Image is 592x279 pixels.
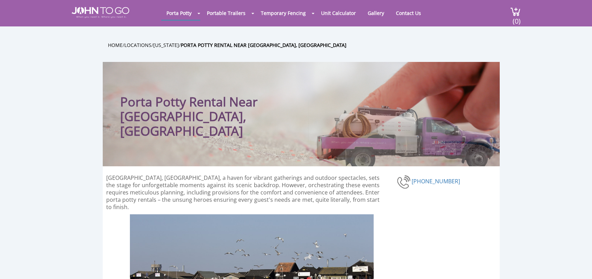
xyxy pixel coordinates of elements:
[397,174,412,190] img: phone-number
[316,6,361,20] a: Unit Calculator
[108,41,505,49] ul: / / /
[391,6,426,20] a: Contact Us
[363,6,389,20] a: Gallery
[564,251,592,279] button: Live Chat
[512,11,521,26] span: (0)
[202,6,251,20] a: Portable Trailers
[124,42,151,48] a: Locations
[412,177,460,185] a: [PHONE_NUMBER]
[161,6,197,20] a: Porta Potty
[108,42,123,48] a: Home
[181,42,346,48] a: Porta Potty Rental Near [GEOGRAPHIC_DATA], [GEOGRAPHIC_DATA]
[308,102,496,166] img: Truck
[72,7,129,18] img: JOHN to go
[256,6,311,20] a: Temporary Fencing
[106,174,380,211] p: [GEOGRAPHIC_DATA], [GEOGRAPHIC_DATA], a haven for vibrant gatherings and outdoor spectacles, sets...
[510,7,521,16] img: cart a
[153,42,179,48] a: [US_STATE]
[120,76,345,138] h1: Porta Potty Rental Near [GEOGRAPHIC_DATA], [GEOGRAPHIC_DATA]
